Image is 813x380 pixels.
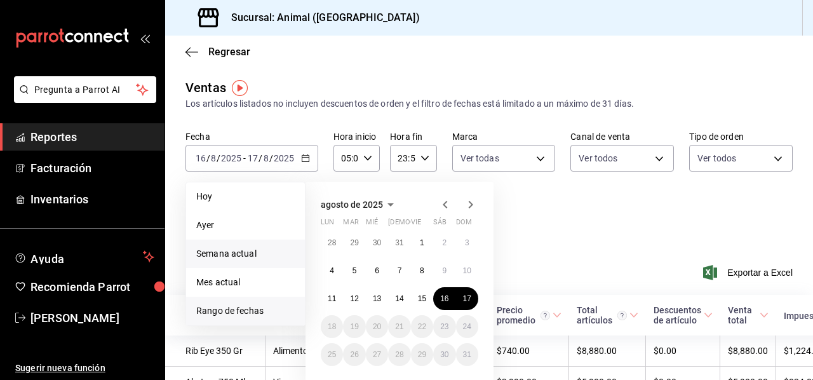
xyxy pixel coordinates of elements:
[30,191,154,208] span: Inventarios
[366,231,388,254] button: 30 de julio de 2025
[343,231,365,254] button: 29 de julio de 2025
[333,132,380,141] label: Hora inicio
[418,322,426,331] abbr: 22 de agosto de 2025
[353,266,357,275] abbr: 5 de agosto de 2025
[388,287,410,310] button: 14 de agosto de 2025
[577,305,638,325] span: Total artículos
[411,343,433,366] button: 29 de agosto de 2025
[196,276,295,289] span: Mes actual
[418,294,426,303] abbr: 15 de agosto de 2025
[395,294,403,303] abbr: 14 de agosto de 2025
[321,218,334,231] abbr: lunes
[321,231,343,254] button: 28 de julio de 2025
[30,309,154,327] span: [PERSON_NAME]
[30,159,154,177] span: Facturación
[232,80,248,96] img: Tooltip marker
[420,238,424,247] abbr: 1 de agosto de 2025
[265,336,323,367] td: Alimentos
[456,259,478,282] button: 10 de agosto de 2025
[570,132,674,141] label: Canal de venta
[321,197,398,212] button: agosto de 2025
[343,343,365,366] button: 26 de agosto de 2025
[9,92,156,105] a: Pregunta a Parrot AI
[30,249,138,264] span: Ayuda
[411,315,433,338] button: 22 de agosto de 2025
[463,322,471,331] abbr: 24 de agosto de 2025
[456,315,478,338] button: 24 de agosto de 2025
[221,10,420,25] h3: Sucursal: Animal ([GEOGRAPHIC_DATA])
[395,350,403,359] abbr: 28 de agosto de 2025
[452,132,556,141] label: Marca
[456,343,478,366] button: 31 de agosto de 2025
[195,153,206,163] input: --
[706,265,793,280] button: Exportar a Excel
[321,287,343,310] button: 11 de agosto de 2025
[395,322,403,331] abbr: 21 de agosto de 2025
[196,219,295,232] span: Ayer
[433,315,455,338] button: 23 de agosto de 2025
[343,259,365,282] button: 5 de agosto de 2025
[206,153,210,163] span: /
[321,343,343,366] button: 25 de agosto de 2025
[373,238,381,247] abbr: 30 de julio de 2025
[185,46,250,58] button: Regresar
[541,311,550,320] svg: Precio promedio = Total artículos / cantidad
[689,132,793,141] label: Tipo de orden
[388,218,463,231] abbr: jueves
[373,322,381,331] abbr: 20 de agosto de 2025
[196,247,295,261] span: Semana actual
[373,350,381,359] abbr: 27 de agosto de 2025
[217,153,220,163] span: /
[456,231,478,254] button: 3 de agosto de 2025
[165,336,265,367] td: Rib Eye 350 Gr
[456,218,472,231] abbr: domingo
[366,343,388,366] button: 27 de agosto de 2025
[328,350,336,359] abbr: 25 de agosto de 2025
[489,336,569,367] td: $740.00
[269,153,273,163] span: /
[185,78,226,97] div: Ventas
[259,153,262,163] span: /
[328,322,336,331] abbr: 18 de agosto de 2025
[210,153,217,163] input: --
[366,287,388,310] button: 13 de agosto de 2025
[388,259,410,282] button: 7 de agosto de 2025
[463,350,471,359] abbr: 31 de agosto de 2025
[398,266,402,275] abbr: 7 de agosto de 2025
[273,153,295,163] input: ----
[366,315,388,338] button: 20 de agosto de 2025
[375,266,379,275] abbr: 6 de agosto de 2025
[456,287,478,310] button: 17 de agosto de 2025
[440,294,448,303] abbr: 16 de agosto de 2025
[411,218,421,231] abbr: viernes
[569,336,646,367] td: $8,880.00
[411,287,433,310] button: 15 de agosto de 2025
[465,238,469,247] abbr: 3 de agosto de 2025
[208,46,250,58] span: Regresar
[30,278,154,295] span: Recomienda Parrot
[646,336,720,367] td: $0.00
[328,238,336,247] abbr: 28 de julio de 2025
[411,231,433,254] button: 1 de agosto de 2025
[140,33,150,43] button: open_drawer_menu
[442,266,447,275] abbr: 9 de agosto de 2025
[321,259,343,282] button: 4 de agosto de 2025
[30,128,154,146] span: Reportes
[390,132,436,141] label: Hora fin
[418,350,426,359] abbr: 29 de agosto de 2025
[433,343,455,366] button: 30 de agosto de 2025
[366,218,378,231] abbr: miércoles
[366,259,388,282] button: 6 de agosto de 2025
[185,132,318,141] label: Fecha
[460,152,499,165] span: Ver todas
[185,97,793,111] div: Los artículos listados no incluyen descuentos de orden y el filtro de fechas está limitado a un m...
[442,238,447,247] abbr: 2 de agosto de 2025
[350,238,358,247] abbr: 29 de julio de 2025
[420,266,424,275] abbr: 8 de agosto de 2025
[433,218,447,231] abbr: sábado
[321,200,383,210] span: agosto de 2025
[617,311,627,320] svg: El total artículos considera cambios de precios en los artículos así como costos adicionales por ...
[15,362,154,375] span: Sugerir nueva función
